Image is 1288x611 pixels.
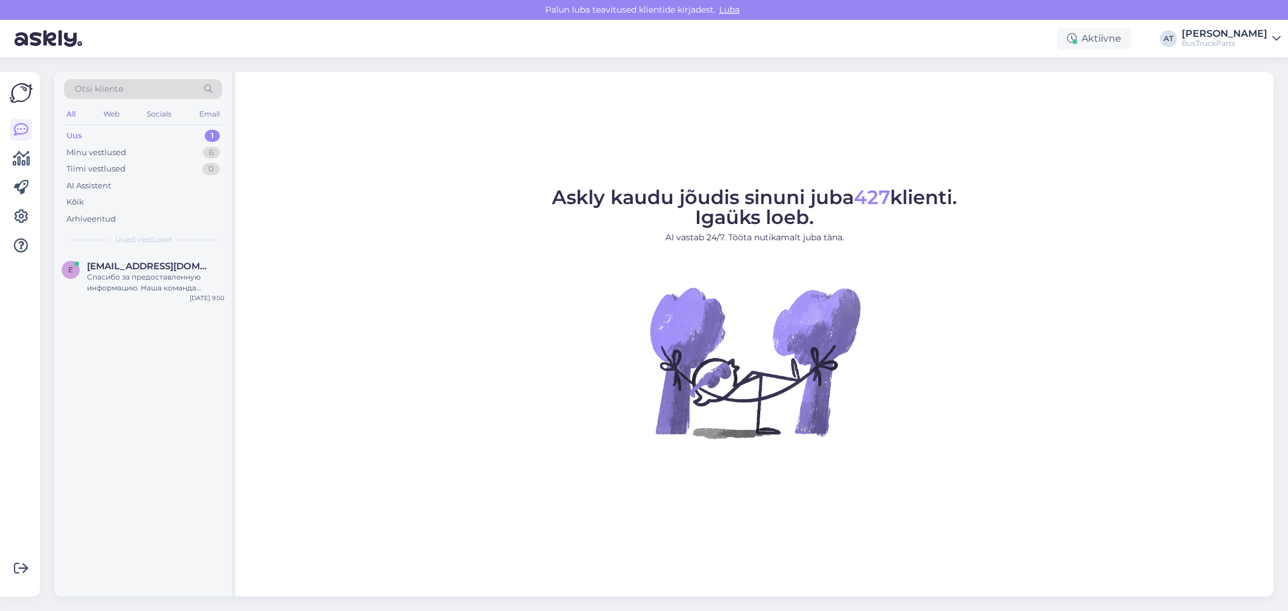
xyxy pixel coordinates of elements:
a: [PERSON_NAME]BusTruckParts [1182,29,1281,48]
p: AI vastab 24/7. Tööta nutikamalt juba täna. [552,231,957,244]
div: Спасибо за предоставленную информацию. Наша команда проверит наличие запчастей для вашего VOLVO F... [87,272,225,293]
div: Minu vestlused [66,147,126,159]
div: [PERSON_NAME] [1182,29,1267,39]
div: 6 [203,147,220,159]
div: Email [197,106,222,122]
div: AI Assistent [66,180,111,192]
span: e [68,265,73,274]
span: Luba [716,4,743,15]
div: Socials [144,106,174,122]
div: Web [101,106,122,122]
span: Askly kaudu jõudis sinuni juba klienti. Igaüks loeb. [552,185,957,229]
div: BusTruckParts [1182,39,1267,48]
img: No Chat active [646,254,863,471]
div: Kõik [66,196,84,208]
div: Arhiveeritud [66,213,116,225]
span: Uued vestlused [115,234,171,245]
div: 0 [202,163,220,175]
div: Aktiivne [1057,28,1131,50]
span: Otsi kliente [75,83,123,95]
div: [DATE] 9:50 [190,293,225,302]
div: AT [1160,30,1177,47]
div: Tiimi vestlused [66,163,126,175]
div: Uus [66,130,82,142]
span: express.frost1@gmail.com [87,261,213,272]
img: Askly Logo [10,82,33,104]
span: 427 [854,185,890,209]
div: All [64,106,78,122]
div: 1 [205,130,220,142]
